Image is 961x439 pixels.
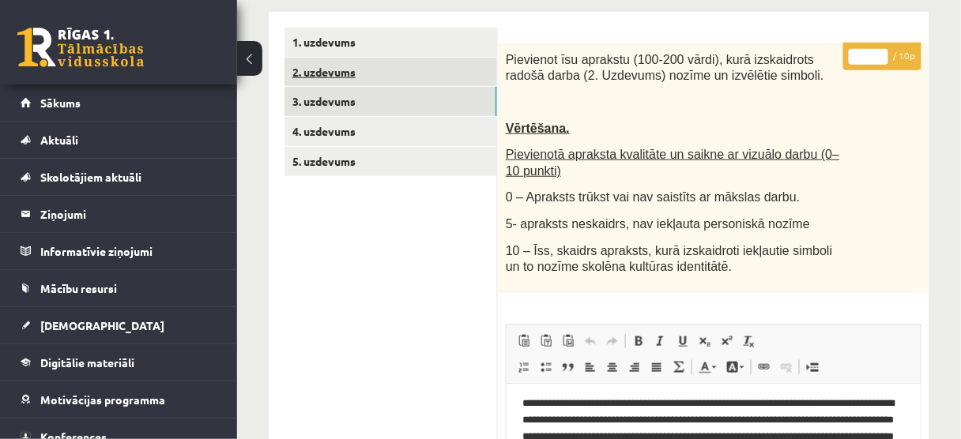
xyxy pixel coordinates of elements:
[722,357,749,377] a: Fona krāsa
[506,244,833,274] span: 10 – Īss, skaidrs apraksts, kurā izskaidroti iekļautie simboli un to nozīme skolēna kultūras iden...
[535,357,557,377] a: Ievietot/noņemt sarakstu ar aizzīmēm
[21,196,217,232] a: Ziņojumi
[21,270,217,306] a: Mācību resursi
[650,331,672,351] a: Slīpraksts (vadīšanas taustiņš+I)
[285,87,497,116] a: 3. uzdevums
[624,357,646,377] a: Izlīdzināt pa labi
[21,344,217,381] a: Digitālie materiāli
[579,331,601,351] a: Atcelt (vadīšanas taustiņš+Z)
[694,357,722,377] a: Teksta krāsa
[557,331,579,351] a: Ievietot no Worda
[668,357,690,377] a: Math
[506,122,570,135] span: Vērtēšana.
[40,318,164,332] span: [DEMOGRAPHIC_DATA]
[513,357,535,377] a: Ievietot/noņemt numurētu sarakstu
[601,331,624,351] a: Atkārtot (vadīšanas taustiņš+Y)
[506,217,810,231] span: 5- apraksts neskaidrs, nav iekļauta personiskā nozīme
[21,122,217,158] a: Aktuāli
[21,84,217,121] a: Sākums
[506,190,801,204] span: 0 – Apraksts trūkst vai nav saistīts ar mākslas darbu.
[285,28,497,57] a: 1. uzdevums
[21,159,217,195] a: Skolotājiem aktuāli
[535,331,557,351] a: Ievietot kā vienkāršu tekstu (vadīšanas taustiņš+pārslēgšanas taustiņš+V)
[506,53,824,83] span: Pievienot īsu aprakstu (100-200 vārdi), kurā izskaidrots radošā darba (2. Uzdevums) nozīme un izv...
[775,357,797,377] a: Atsaistīt
[716,331,738,351] a: Augšraksts
[40,96,81,110] span: Sākums
[40,281,117,295] span: Mācību resursi
[843,43,921,70] p: / 10p
[285,147,497,176] a: 5. uzdevums
[21,233,217,269] a: Informatīvie ziņojumi
[285,117,497,146] a: 4. uzdevums
[40,133,78,147] span: Aktuāli
[601,357,624,377] a: Centrēti
[672,331,694,351] a: Pasvītrojums (vadīšanas taustiņš+U)
[646,357,668,377] a: Izlīdzināt malas
[40,170,141,184] span: Skolotājiem aktuāli
[17,28,144,67] a: Rīgas 1. Tālmācības vidusskola
[627,331,650,351] a: Treknraksts (vadīšanas taustiņš+B)
[579,357,601,377] a: Izlīdzināt pa kreisi
[40,392,165,407] span: Motivācijas programma
[506,148,839,178] span: Pievienotā apraksta kvalitāte un saikne ar vizuālo darbu (0–10 punkti)
[40,233,217,269] legend: Informatīvie ziņojumi
[801,357,823,377] a: Ievietot lapas pārtraukumu drukai
[557,357,579,377] a: Bloka citāts
[285,58,497,87] a: 2. uzdevums
[753,357,775,377] a: Saite (vadīšanas taustiņš+K)
[21,307,217,343] a: [DEMOGRAPHIC_DATA]
[16,11,398,142] body: Bagātinātā teksta redaktors, wiswyg-editor-user-answer-47433878621160
[40,196,217,232] legend: Ziņojumi
[40,355,134,370] span: Digitālie materiāli
[16,16,397,32] body: Bagātinātā teksta redaktors, wiswyg-editor-47433874175080-1760526059-743
[513,331,535,351] a: Ielīmēt (vadīšanas taustiņš+V)
[694,331,716,351] a: Apakšraksts
[738,331,760,351] a: Noņemt stilus
[21,381,217,418] a: Motivācijas programma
